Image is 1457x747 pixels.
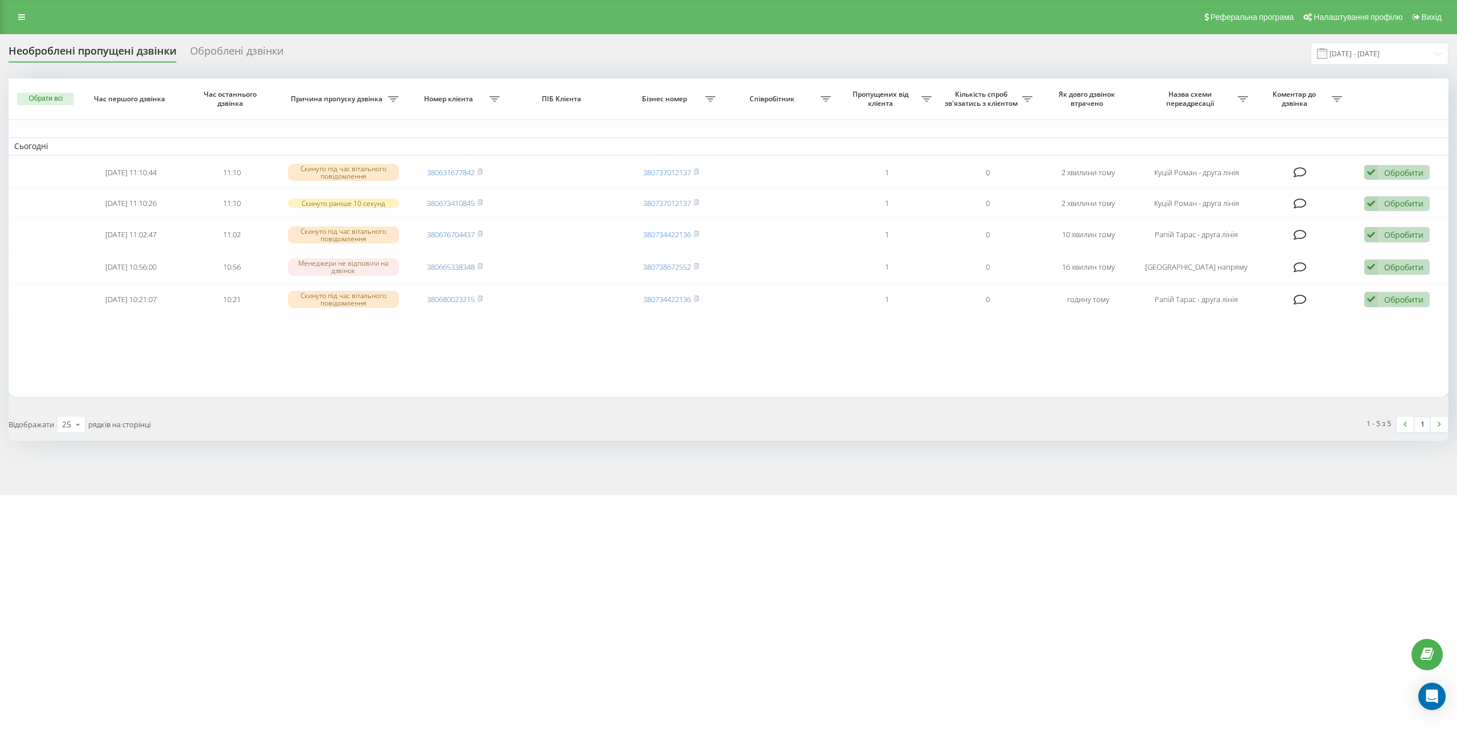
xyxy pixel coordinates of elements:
[643,198,691,208] a: 380737012137
[1038,284,1139,315] td: годину тому
[842,90,921,108] span: Пропущених від клієнта
[937,284,1038,315] td: 0
[182,252,282,282] td: 10:56
[837,220,937,250] td: 1
[1038,189,1139,217] td: 2 хвилини тому
[1418,683,1446,710] div: Open Intercom Messenger
[1139,220,1254,250] td: Рапій Тарас - друга лінія
[1139,189,1254,217] td: Куцій Роман - друга лінія
[9,419,54,430] span: Відображати
[643,262,691,272] a: 380738672552
[937,158,1038,188] td: 0
[191,90,271,108] span: Час останнього дзвінка
[1145,90,1238,108] span: Назва схеми переадресації
[937,220,1038,250] td: 0
[9,138,1448,155] td: Сьогодні
[837,252,937,282] td: 1
[937,252,1038,282] td: 0
[81,158,182,188] td: [DATE] 11:10:44
[937,189,1038,217] td: 0
[427,229,475,240] a: 380676704437
[410,94,489,104] span: Номер клієнта
[288,94,388,104] span: Причина пропуску дзвінка
[182,220,282,250] td: 11:02
[1038,252,1139,282] td: 16 хвилин тому
[1038,220,1139,250] td: 10 хвилин тому
[626,94,705,104] span: Бізнес номер
[81,189,182,217] td: [DATE] 11:10:26
[837,158,937,188] td: 1
[288,291,399,308] div: Скинуто під час вітального повідомлення
[81,220,182,250] td: [DATE] 11:02:47
[1260,90,1331,108] span: Коментар до дзвінка
[1139,284,1254,315] td: Рапій Тарас - друга лінія
[1314,13,1402,22] span: Налаштування профілю
[643,294,691,304] a: 380734422136
[1367,418,1391,429] div: 1 - 5 з 5
[1038,158,1139,188] td: 2 хвилини тому
[516,94,610,104] span: ПІБ Клієнта
[1139,252,1254,282] td: [GEOGRAPHIC_DATA] напряму
[288,258,399,275] div: Менеджери не відповіли на дзвінок
[288,199,399,208] div: Скинуто раніше 10 секунд
[17,93,74,105] button: Обрати всі
[837,189,937,217] td: 1
[81,252,182,282] td: [DATE] 10:56:00
[727,94,820,104] span: Співробітник
[1414,416,1431,432] a: 1
[1211,13,1294,22] span: Реферальна програма
[90,94,171,104] span: Час першого дзвінка
[943,90,1022,108] span: Кількість спроб зв'язатись з клієнтом
[88,419,151,430] span: рядків на сторінці
[288,164,399,181] div: Скинуто під час вітального повідомлення
[182,189,282,217] td: 11:10
[1384,229,1423,240] div: Обробити
[643,229,691,240] a: 380734422136
[62,419,71,430] div: 25
[182,284,282,315] td: 10:21
[427,167,475,178] a: 380631677842
[1384,167,1423,178] div: Обробити
[1384,294,1423,305] div: Обробити
[643,167,691,178] a: 380737012137
[1048,90,1129,108] span: Як довго дзвінок втрачено
[288,226,399,244] div: Скинуто під час вітального повідомлення
[1384,198,1423,209] div: Обробити
[1139,158,1254,188] td: Куцій Роман - друга лінія
[190,45,283,63] div: Оброблені дзвінки
[1422,13,1442,22] span: Вихід
[427,294,475,304] a: 380680023215
[9,45,176,63] div: Необроблені пропущені дзвінки
[837,284,937,315] td: 1
[427,262,475,272] a: 380665338348
[182,158,282,188] td: 11:10
[427,198,475,208] a: 380673410845
[81,284,182,315] td: [DATE] 10:21:07
[1384,262,1423,273] div: Обробити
